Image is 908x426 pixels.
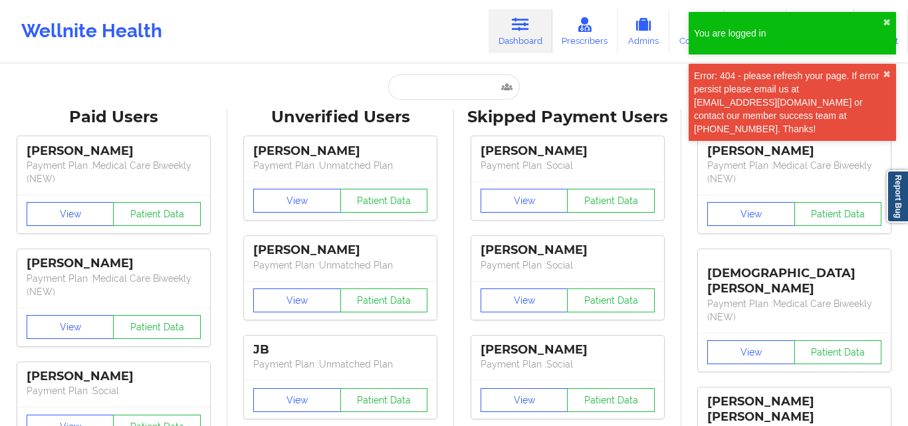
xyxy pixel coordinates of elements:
div: [PERSON_NAME] [253,144,427,159]
p: Payment Plan : Social [481,159,655,172]
div: [PERSON_NAME] [27,256,201,271]
div: [PERSON_NAME] [27,144,201,159]
button: Patient Data [340,388,428,412]
button: close [883,69,891,80]
p: Payment Plan : Medical Care Biweekly (NEW) [27,272,201,298]
button: View [707,340,795,364]
a: Coaches [669,9,725,53]
div: Unverified Users [237,107,445,128]
p: Payment Plan : Medical Care Biweekly (NEW) [707,159,881,185]
button: View [481,288,568,312]
a: Report Bug [887,170,908,223]
div: Error: 404 - please refresh your page. If error persist please email us at [EMAIL_ADDRESS][DOMAIN... [694,69,883,136]
div: [PERSON_NAME] [481,342,655,358]
p: Payment Plan : Social [481,358,655,371]
button: Patient Data [340,189,428,213]
button: View [253,288,341,312]
div: [DEMOGRAPHIC_DATA][PERSON_NAME] [707,256,881,296]
button: Patient Data [567,288,655,312]
button: View [253,388,341,412]
button: close [883,17,891,28]
button: View [481,189,568,213]
p: Payment Plan : Unmatched Plan [253,159,427,172]
button: View [481,388,568,412]
button: View [707,202,795,226]
p: Payment Plan : Medical Care Biweekly (NEW) [707,297,881,324]
button: Patient Data [567,388,655,412]
div: [PERSON_NAME] [481,144,655,159]
div: Paid Users [9,107,218,128]
div: [PERSON_NAME] [27,369,201,384]
a: Dashboard [489,9,552,53]
div: [PERSON_NAME] [481,243,655,258]
button: Patient Data [340,288,428,312]
div: Skipped Payment Users [463,107,672,128]
div: You are logged in [694,27,883,40]
button: View [253,189,341,213]
a: Prescribers [552,9,618,53]
button: Patient Data [794,202,882,226]
p: Payment Plan : Unmatched Plan [253,358,427,371]
a: Admins [618,9,669,53]
button: View [27,315,114,339]
p: Payment Plan : Unmatched Plan [253,259,427,272]
p: Payment Plan : Medical Care Biweekly (NEW) [27,159,201,185]
button: Patient Data [794,340,882,364]
div: [PERSON_NAME] [PERSON_NAME] [707,394,881,425]
button: Patient Data [113,315,201,339]
div: JB [253,342,427,358]
button: View [27,202,114,226]
p: Payment Plan : Social [481,259,655,272]
p: Payment Plan : Social [27,384,201,397]
button: Patient Data [113,202,201,226]
div: [PERSON_NAME] [253,243,427,258]
button: Patient Data [567,189,655,213]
